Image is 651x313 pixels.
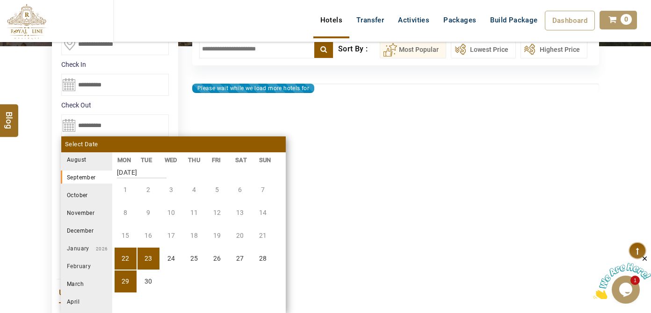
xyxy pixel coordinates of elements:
a: Transfer [349,11,391,29]
li: Wednesday, 24 September 2025 [160,248,182,270]
label: Check Out [61,100,169,110]
li: Tuesday, 30 September 2025 [137,270,159,292]
li: THU [183,155,207,165]
li: Friday, 26 September 2025 [206,248,228,270]
a: Hotels [313,11,349,29]
li: December [61,224,112,237]
div: Please wait while we load more hotels for you [192,84,314,93]
li: Tuesday, 23 September 2025 [137,248,159,270]
li: MON [112,155,136,165]
span: Dashboard [552,16,588,25]
small: 2026 [89,246,108,251]
strong: [DATE] [117,162,166,178]
small: 2025 [86,157,152,163]
span: 0 [621,14,632,25]
li: Thursday, 25 September 2025 [183,248,205,270]
li: September [61,171,112,184]
a: Update New Information |0 [59,286,171,299]
li: Monday, 29 September 2025 [115,270,137,292]
li: January [61,242,112,255]
li: WED [159,155,183,165]
li: Monday, 22 September 2025 [115,248,137,270]
img: The Royal Line Holidays [7,4,46,39]
li: April [61,295,112,308]
a: Activities [391,11,436,29]
a: 0 [600,11,637,29]
li: TUE [136,155,160,165]
li: August [61,153,112,166]
li: Sunday, 28 September 2025 [252,248,274,270]
li: SAT [231,155,254,165]
li: October [61,188,112,201]
li: November [61,206,112,219]
div: Select Date [61,136,286,152]
li: February [61,259,112,272]
li: March [61,277,112,290]
li: SUN [254,155,278,165]
a: Packages [436,11,483,29]
iframe: chat widget [593,255,651,299]
span: Blog [3,112,15,120]
li: FRI [207,155,231,165]
li: Saturday, 27 September 2025 [229,248,251,270]
a: Build Package [483,11,544,29]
